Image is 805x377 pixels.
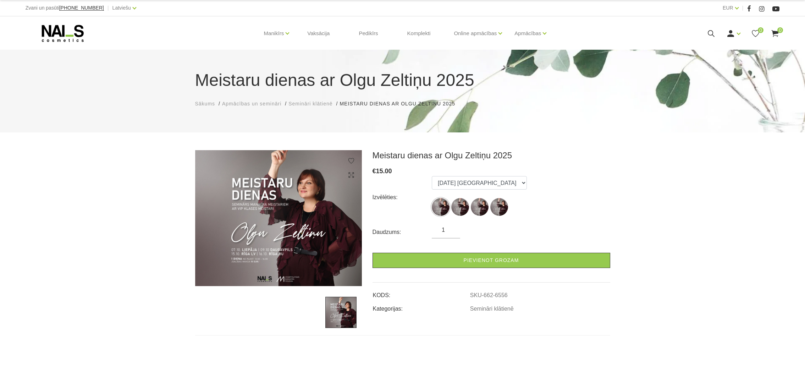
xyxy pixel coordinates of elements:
a: Manikīrs [264,19,284,48]
div: Daudzums: [373,226,432,238]
h3: Meistaru dienas ar Olgu Zeltiņu 2025 [373,150,610,161]
a: 0 [771,29,779,38]
img: ... [325,297,357,328]
img: ... [432,198,450,216]
a: Pievienot grozam [373,253,610,268]
a: 0 [751,29,760,38]
a: Sākums [195,100,215,108]
img: ... [490,198,508,216]
span: Sākums [195,101,215,106]
td: Kategorijas: [373,300,470,313]
a: [PHONE_NUMBER] [59,5,104,11]
li: Meistaru dienas ar Olgu Zeltiņu 2025 [340,100,462,108]
img: ... [451,198,469,216]
span: 0 [758,27,763,33]
img: ... [471,198,489,216]
td: KODS: [373,286,470,300]
span: | [107,4,109,12]
a: Latviešu [112,4,131,12]
a: Apmācības un semināri [222,100,281,108]
div: Zvani un pasūti [26,4,104,12]
span: 0 [777,27,783,33]
a: Semināri klātienē [288,100,332,108]
a: Pedikīrs [353,16,384,50]
a: SKU-662-6556 [470,292,508,299]
h1: Meistaru dienas ar Olgu Zeltiņu 2025 [195,67,610,93]
img: ... [195,150,362,286]
span: € [373,168,376,175]
span: Apmācības un semināri [222,101,281,106]
span: | [742,4,744,12]
a: Komplekti [402,16,436,50]
a: EUR [723,4,733,12]
a: Online apmācības [454,19,497,48]
span: 15.00 [376,168,392,175]
a: Apmācības [514,19,541,48]
span: Semināri klātienē [288,101,332,106]
div: Izvēlēties: [373,192,432,203]
a: Vaksācija [302,16,335,50]
a: Semināri klātienē [470,306,514,312]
